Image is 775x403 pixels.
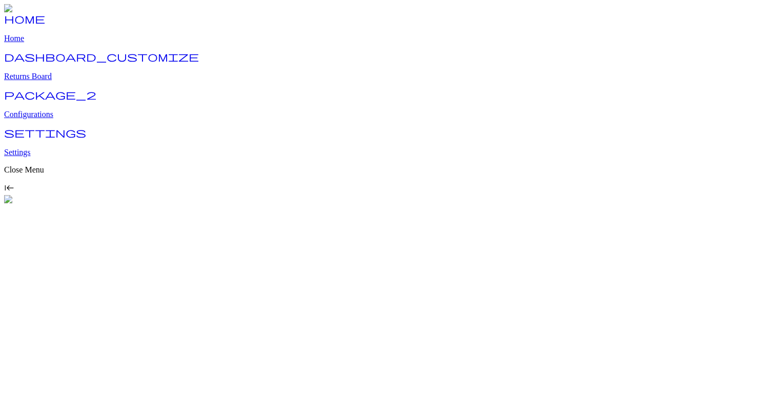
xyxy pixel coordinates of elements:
span: home [4,13,45,24]
span: keyboard_tab_rtl [4,183,14,193]
p: Close Menu [4,165,771,175]
a: dashboard_customize Returns Board [4,54,771,81]
a: home Home [4,16,771,43]
a: package_2 Configurations [4,92,771,119]
p: Home [4,34,771,43]
span: dashboard_customize [4,51,199,62]
p: Settings [4,148,771,157]
a: settings Settings [4,130,771,157]
span: package_2 [4,89,96,100]
span: settings [4,127,86,138]
div: Close Menukeyboard_tab_rtl [4,165,771,195]
p: Configurations [4,110,771,119]
p: Returns Board [4,72,771,81]
img: Logo [4,4,30,13]
img: commonGraphics [4,195,71,204]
